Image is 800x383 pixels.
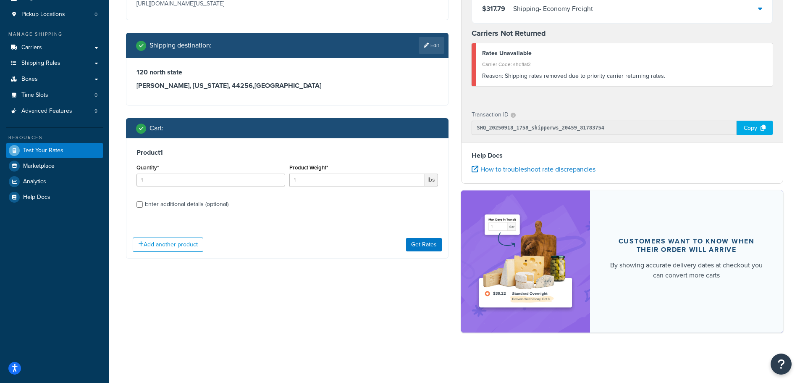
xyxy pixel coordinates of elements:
h2: Cart : [150,124,163,132]
span: Advanced Features [21,108,72,115]
h4: Help Docs [472,151,773,161]
h3: Product 1 [136,148,438,157]
a: Pickup Locations0 [6,7,103,22]
a: How to troubleshoot rate discrepancies [472,164,595,174]
a: Shipping Rules [6,55,103,71]
a: Test Your Rates [6,143,103,158]
span: Shipping Rules [21,60,60,67]
a: Edit [419,37,444,54]
span: 0 [94,92,97,99]
span: Reason: [482,71,503,80]
label: Quantity* [136,164,159,171]
span: Time Slots [21,92,48,99]
input: Enter additional details (optional) [136,201,143,208]
h3: [PERSON_NAME], [US_STATE], 44256 , [GEOGRAPHIC_DATA] [136,82,438,90]
a: Help Docs [6,190,103,205]
div: Rates Unavailable [482,48,767,59]
label: Product Weight* [289,164,328,171]
p: Transaction ID [472,109,509,121]
div: Customers want to know when their order will arrive [610,237,763,254]
span: $317.79 [482,4,505,13]
li: Advanced Features [6,103,103,119]
span: lbs [425,174,438,186]
div: Carrier Code: shqflat2 [482,58,767,70]
div: Copy [737,121,773,135]
span: 0 [94,11,97,18]
div: Manage Shipping [6,31,103,38]
img: feature-image-ddt-36eae7f7280da8017bfb280eaccd9c446f90b1fe08728e4019434db127062ab4.png [474,203,577,320]
div: Shipping - Economy Freight [513,3,593,15]
a: Carriers [6,40,103,55]
div: Shipping rates removed due to priority carrier returning rates. [482,70,767,82]
span: Help Docs [23,194,50,201]
span: Analytics [23,178,46,185]
input: 0.00 [289,174,425,186]
h3: 120 north state [136,68,438,77]
div: Enter additional details (optional) [145,198,228,210]
strong: Carriers Not Returned [472,28,546,39]
a: Boxes [6,71,103,87]
span: Pickup Locations [21,11,65,18]
span: Carriers [21,44,42,51]
input: 0 [136,174,285,186]
button: Open Resource Center [771,354,792,375]
li: Pickup Locations [6,7,103,22]
a: Marketplace [6,158,103,174]
span: 9 [94,108,97,115]
a: Time Slots0 [6,87,103,103]
button: Add another product [133,238,203,252]
span: Boxes [21,76,38,83]
span: Marketplace [23,163,55,170]
a: Advanced Features9 [6,103,103,119]
button: Get Rates [406,238,442,251]
li: Time Slots [6,87,103,103]
div: By showing accurate delivery dates at checkout you can convert more carts [610,260,763,280]
a: Analytics [6,174,103,189]
h2: Shipping destination : [150,42,212,49]
span: Test Your Rates [23,147,63,154]
div: Resources [6,134,103,141]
